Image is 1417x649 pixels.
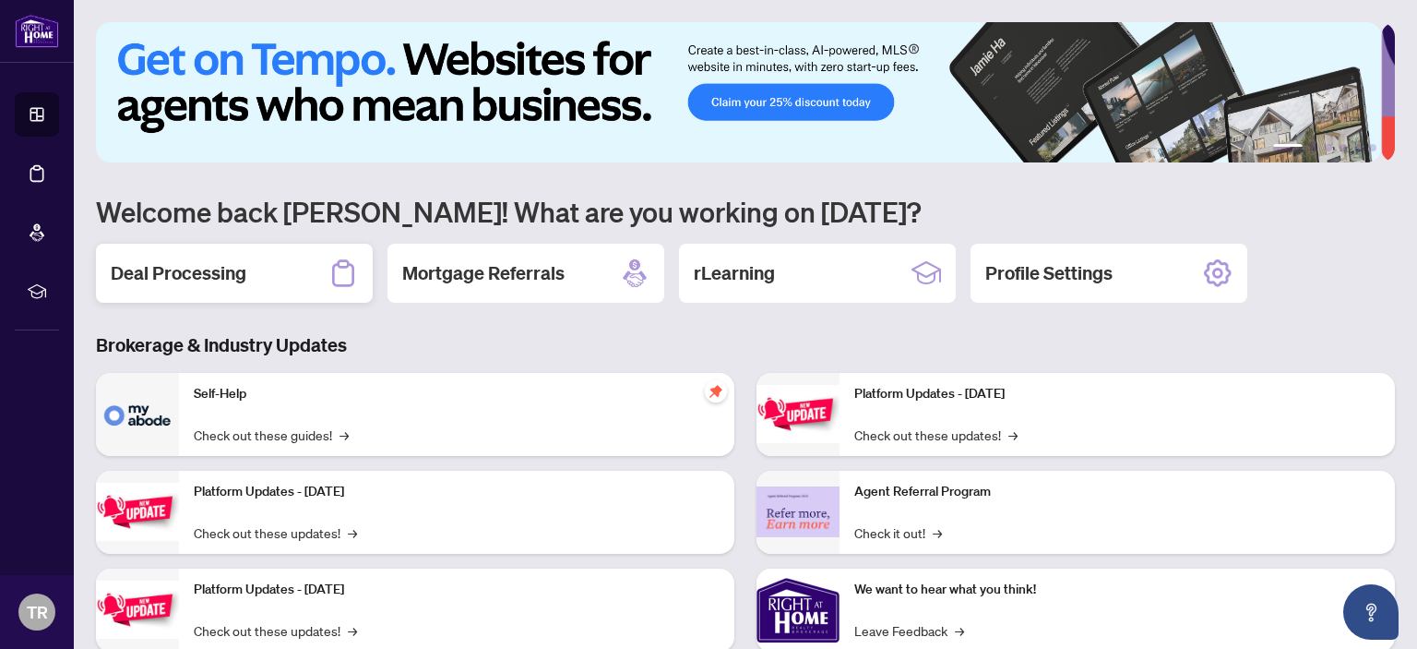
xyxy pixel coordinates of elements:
[1343,584,1399,640] button: Open asap
[705,380,727,403] span: pushpin
[854,384,1380,404] p: Platform Updates - [DATE]
[339,425,349,445] span: →
[111,260,246,286] h2: Deal Processing
[96,373,179,456] img: Self-Help
[1325,144,1332,151] button: 3
[756,385,839,443] img: Platform Updates - June 23, 2025
[1354,144,1362,151] button: 5
[694,260,775,286] h2: rLearning
[194,580,720,600] p: Platform Updates - [DATE]
[933,523,942,543] span: →
[854,425,1018,445] a: Check out these updates!→
[27,599,48,625] span: TR
[1273,144,1303,151] button: 1
[194,384,720,404] p: Self-Help
[96,483,179,541] img: Platform Updates - September 16, 2025
[348,523,357,543] span: →
[854,482,1380,502] p: Agent Referral Program
[194,523,357,543] a: Check out these updates!→
[955,620,964,641] span: →
[1369,144,1376,151] button: 6
[96,332,1395,358] h3: Brokerage & Industry Updates
[402,260,565,286] h2: Mortgage Referrals
[194,620,357,641] a: Check out these updates!→
[854,620,964,641] a: Leave Feedback→
[194,482,720,502] p: Platform Updates - [DATE]
[854,580,1380,600] p: We want to hear what you think!
[854,523,942,543] a: Check it out!→
[1008,425,1018,445] span: →
[756,487,839,537] img: Agent Referral Program
[15,14,59,48] img: logo
[348,620,357,641] span: →
[1340,144,1347,151] button: 4
[96,581,179,639] img: Platform Updates - July 21, 2025
[96,194,1395,229] h1: Welcome back [PERSON_NAME]! What are you working on [DATE]?
[985,260,1113,286] h2: Profile Settings
[1310,144,1317,151] button: 2
[96,22,1381,162] img: Slide 0
[194,425,349,445] a: Check out these guides!→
